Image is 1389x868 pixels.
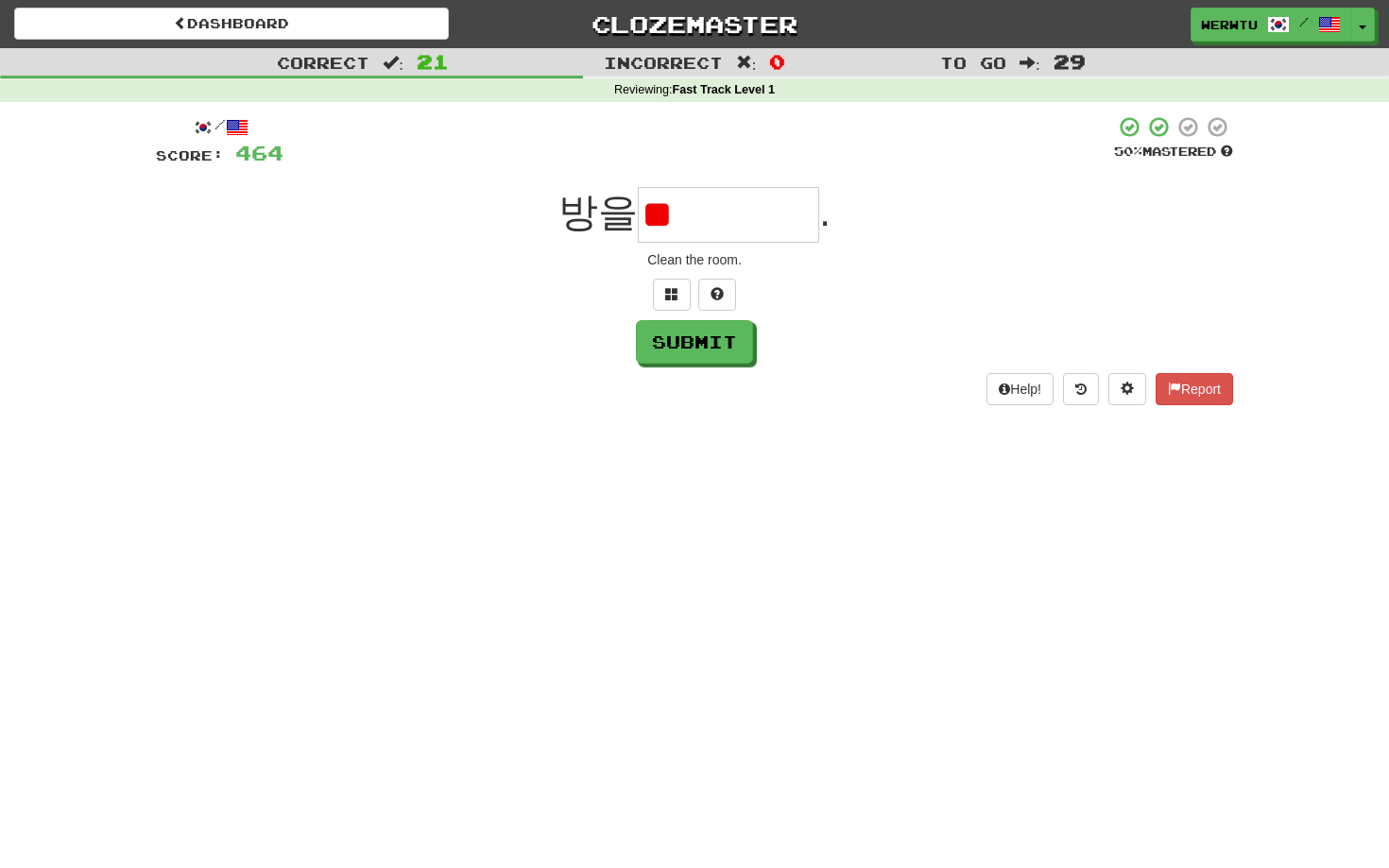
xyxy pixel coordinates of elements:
button: Switch sentence to multiple choice alt+p [653,279,691,311]
span: : [1020,55,1040,71]
span: To go [940,53,1006,72]
span: 464 [235,141,283,164]
strong: Fast Track Level 1 [673,83,776,96]
a: werwtu / [1191,8,1351,42]
span: . [819,190,831,234]
button: Help! [986,373,1054,405]
button: Single letter hint - you only get 1 per sentence and score half the points! alt+h [698,279,736,311]
span: 0 [769,50,785,73]
span: 21 [417,50,449,73]
div: / [156,115,283,139]
span: 29 [1054,50,1086,73]
span: : [383,55,403,71]
span: : [736,55,757,71]
button: Round history (alt+y) [1063,373,1099,405]
span: 50 % [1114,144,1142,159]
a: Dashboard [14,8,449,40]
span: / [1299,15,1309,28]
a: Clozemaster [477,8,912,41]
div: Clean the room. [156,250,1233,269]
span: Incorrect [604,53,723,72]
button: Submit [636,320,753,364]
span: 방을 [558,190,638,234]
span: werwtu [1201,16,1258,33]
span: Correct [277,53,369,72]
button: Report [1156,373,1233,405]
span: Score: [156,147,224,163]
div: Mastered [1114,144,1233,161]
